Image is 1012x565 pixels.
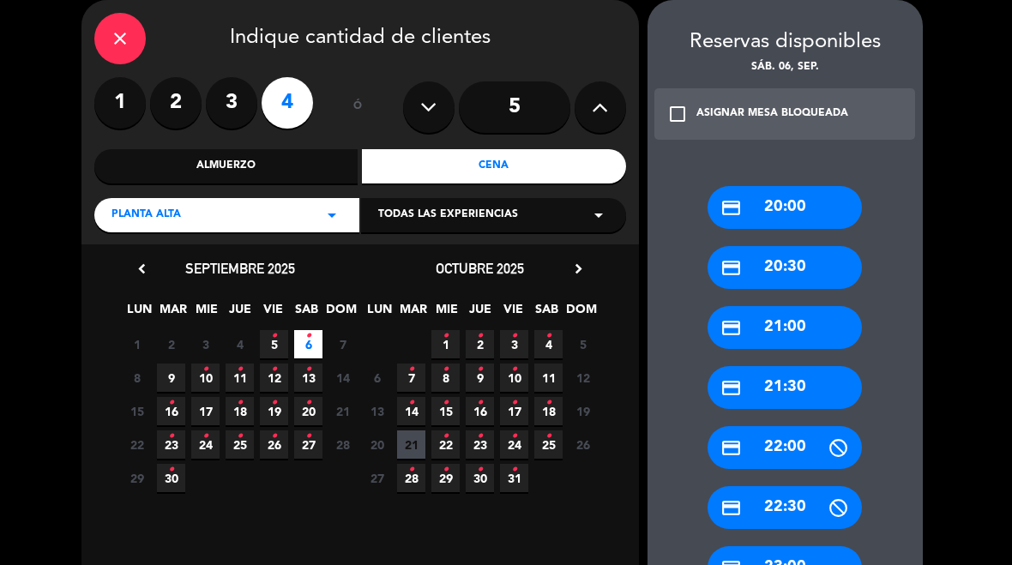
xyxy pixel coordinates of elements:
span: 25 [226,430,254,459]
label: 3 [206,77,257,129]
span: MAR [399,299,427,328]
span: 28 [397,464,425,492]
span: 1 [431,330,460,358]
i: • [168,423,174,450]
i: • [511,423,517,450]
div: ó [330,77,386,137]
span: 29 [431,464,460,492]
div: 21:30 [708,366,862,409]
span: 11 [534,364,563,392]
i: credit_card [720,197,742,219]
span: 17 [191,397,220,425]
span: 19 [569,397,597,425]
i: • [545,389,551,417]
span: 4 [226,330,254,358]
span: MIE [432,299,461,328]
div: sáb. 06, sep. [648,59,923,76]
i: arrow_drop_down [322,205,342,225]
span: 16 [157,397,185,425]
span: 14 [397,397,425,425]
span: 23 [157,430,185,459]
span: MAR [159,299,187,328]
i: credit_card [720,437,742,459]
i: • [202,423,208,450]
span: 26 [569,430,597,459]
span: 8 [123,364,151,392]
span: 20 [363,430,391,459]
span: SAB [533,299,561,328]
i: credit_card [720,377,742,399]
span: 13 [363,397,391,425]
span: 12 [260,364,288,392]
i: check_box_outline_blank [667,104,688,124]
i: • [443,423,449,450]
span: 22 [431,430,460,459]
i: • [168,456,174,484]
span: LUN [365,299,394,328]
span: 20 [294,397,322,425]
span: 29 [123,464,151,492]
i: • [477,423,483,450]
i: • [305,356,311,383]
i: • [477,389,483,417]
i: arrow_drop_down [588,205,609,225]
span: 26 [260,430,288,459]
i: • [511,456,517,484]
i: • [477,456,483,484]
i: • [443,456,449,484]
span: 12 [569,364,597,392]
span: 14 [328,364,357,392]
i: • [271,389,277,417]
span: 22 [123,430,151,459]
span: 9 [157,364,185,392]
i: • [305,389,311,417]
i: • [443,356,449,383]
span: 10 [500,364,528,392]
div: Indique cantidad de clientes [94,13,626,64]
label: 1 [94,77,146,129]
span: 8 [431,364,460,392]
span: 30 [466,464,494,492]
div: Almuerzo [94,149,358,183]
i: • [271,322,277,350]
i: • [545,322,551,350]
span: DOM [566,299,594,328]
span: 5 [569,330,597,358]
span: 1 [123,330,151,358]
span: 25 [534,430,563,459]
div: 22:00 [708,426,862,469]
span: 15 [123,397,151,425]
i: chevron_left [133,260,151,278]
span: 5 [260,330,288,358]
i: credit_card [720,257,742,279]
span: 7 [397,364,425,392]
i: • [408,389,414,417]
div: ASIGNAR MESA BLOQUEADA [696,105,848,123]
i: credit_card [720,317,742,339]
span: 21 [328,397,357,425]
span: VIE [499,299,527,328]
label: 4 [262,77,313,129]
span: LUN [125,299,154,328]
div: 22:30 [708,486,862,529]
i: • [477,356,483,383]
span: 28 [328,430,357,459]
i: • [202,356,208,383]
i: • [443,322,449,350]
span: septiembre 2025 [185,260,295,277]
span: JUE [466,299,494,328]
span: 4 [534,330,563,358]
div: 21:00 [708,306,862,349]
span: VIE [259,299,287,328]
div: 20:30 [708,246,862,289]
span: 16 [466,397,494,425]
i: • [511,322,517,350]
span: 19 [260,397,288,425]
span: 27 [294,430,322,459]
span: 10 [191,364,220,392]
div: Cena [362,149,626,183]
span: 15 [431,397,460,425]
i: • [408,356,414,383]
span: JUE [226,299,254,328]
span: 2 [466,330,494,358]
